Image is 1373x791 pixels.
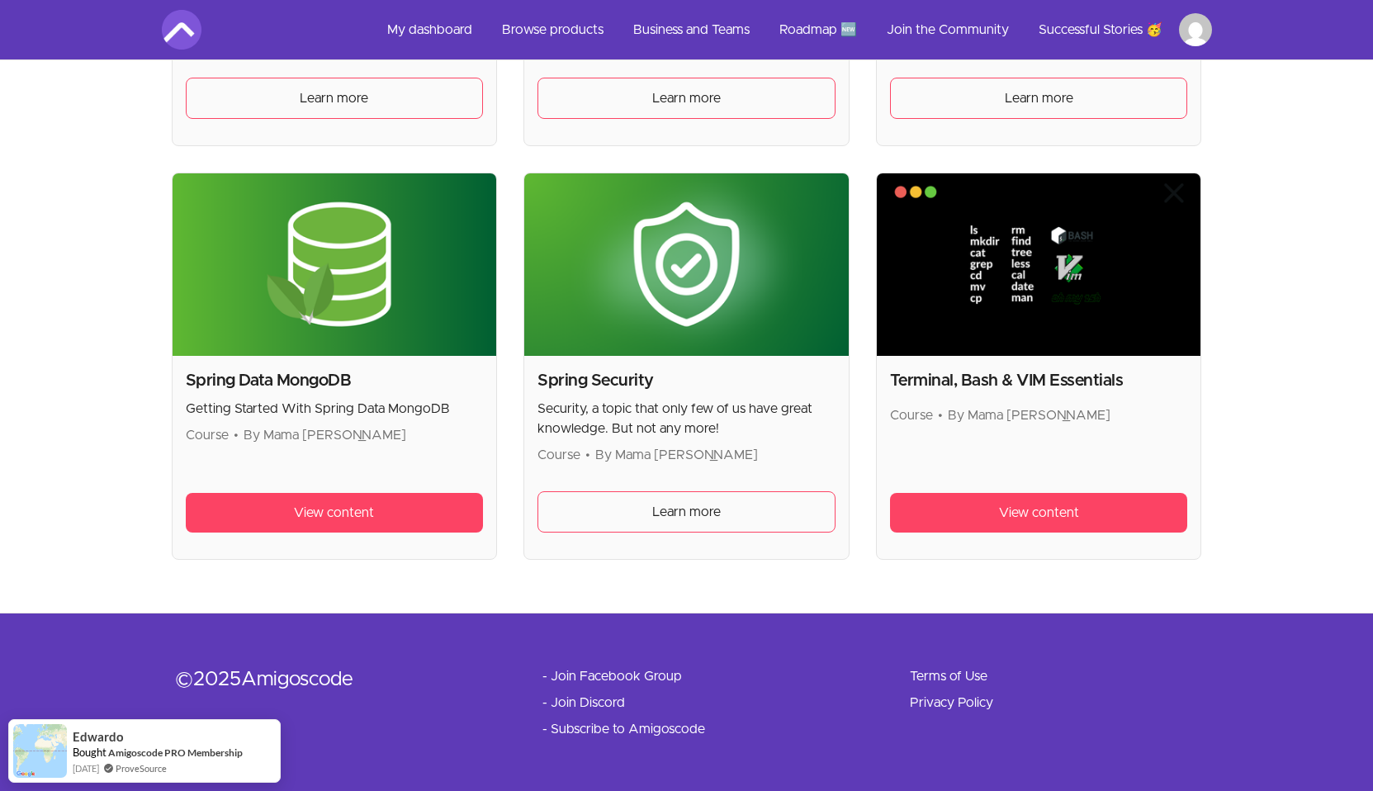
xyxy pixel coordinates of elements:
[542,719,705,739] a: - Subscribe to Amigoscode
[374,10,485,50] a: My dashboard
[652,502,721,522] span: Learn more
[73,761,99,775] span: [DATE]
[542,693,625,713] a: - Join Discord
[13,724,67,778] img: provesource social proof notification image
[620,10,763,50] a: Business and Teams
[890,369,1188,392] h2: Terminal, Bash & VIM Essentials
[1005,88,1073,108] span: Learn more
[537,369,836,392] h2: Spring Security
[300,88,368,108] span: Learn more
[524,173,849,356] img: Product image for Spring Security
[890,78,1188,119] a: Learn more
[116,761,167,775] a: ProveSource
[186,399,484,419] p: Getting Started With Spring Data MongoDB
[244,429,406,442] span: By Mama [PERSON_NAME]
[910,693,993,713] a: Privacy Policy
[234,429,239,442] span: •
[1179,13,1212,46] img: Profile image for Hari rajan a
[489,10,617,50] a: Browse products
[186,493,484,533] a: View content
[374,10,1212,50] nav: Main
[537,491,836,533] a: Learn more
[162,10,201,50] img: Amigoscode logo
[652,88,721,108] span: Learn more
[874,10,1022,50] a: Join the Community
[999,503,1079,523] span: View content
[1025,10,1176,50] a: Successful Stories 🥳
[108,746,243,759] a: Amigoscode PRO Membership
[890,409,933,422] span: Course
[73,746,107,759] span: Bought
[938,409,943,422] span: •
[186,429,229,442] span: Course
[537,78,836,119] a: Learn more
[766,10,870,50] a: Roadmap 🆕
[910,666,987,686] a: Terms of Use
[294,503,374,523] span: View content
[890,493,1188,533] a: View content
[186,369,484,392] h2: Spring Data MongoDB
[73,730,124,744] span: Edwardo
[595,448,758,462] span: By Mama [PERSON_NAME]
[948,409,1110,422] span: By Mama [PERSON_NAME]
[585,448,590,462] span: •
[175,666,490,693] div: © 2025 Amigoscode
[537,399,836,438] p: Security, a topic that only few of us have great knowledge. But not any more!
[877,173,1201,356] img: Product image for Terminal, Bash & VIM Essentials
[542,666,682,686] a: - Join Facebook Group
[537,448,580,462] span: Course
[173,173,497,356] img: Product image for Spring Data MongoDB
[186,78,484,119] a: Learn more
